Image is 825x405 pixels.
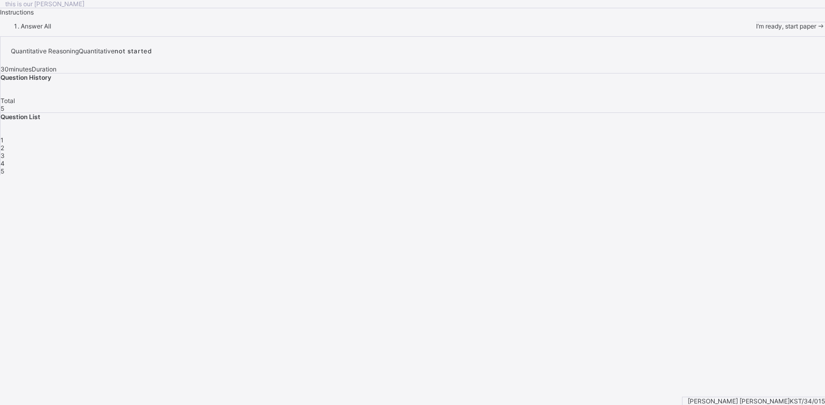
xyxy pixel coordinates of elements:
[79,47,115,55] span: Quantitative
[21,22,51,30] span: Answer All
[115,47,152,55] span: not started
[1,152,5,160] span: 3
[1,74,51,81] span: Question History
[790,397,825,405] span: KST/34/015
[1,160,5,167] span: 4
[1,136,4,144] span: 1
[1,105,4,112] span: 5
[32,65,56,73] span: Duration
[688,397,790,405] span: [PERSON_NAME] [PERSON_NAME]
[756,22,816,30] span: I’m ready, start paper
[1,167,4,175] span: 5
[1,97,15,105] span: Total
[11,47,79,55] span: Quantitative Reasoning
[1,144,4,152] span: 2
[1,113,40,121] span: Question List
[1,65,32,73] span: 30 minutes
